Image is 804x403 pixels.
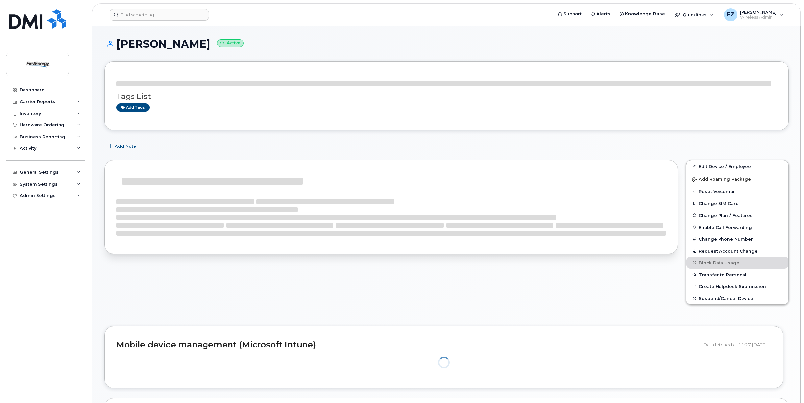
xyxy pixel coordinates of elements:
span: Change Plan / Features [699,213,753,218]
span: Enable Call Forwarding [699,225,752,230]
button: Suspend/Cancel Device [686,292,788,304]
button: Block Data Usage [686,257,788,269]
span: Add Note [115,143,136,149]
h2: Mobile device management (Microsoft Intune) [116,340,698,349]
button: Request Account Change [686,245,788,257]
button: Change Phone Number [686,233,788,245]
button: Add Note [104,140,142,152]
span: Add Roaming Package [692,177,751,183]
button: Enable Call Forwarding [686,221,788,233]
span: Suspend/Cancel Device [699,296,753,301]
a: Add tags [116,103,150,112]
h3: Tags List [116,92,776,101]
div: Data fetched at 11:27 [DATE] [703,338,771,351]
button: Transfer to Personal [686,269,788,280]
button: Change Plan / Features [686,210,788,221]
h1: [PERSON_NAME] [104,38,789,50]
button: Add Roaming Package [686,172,788,186]
a: Create Helpdesk Submission [686,280,788,292]
small: Active [217,39,244,47]
button: Change SIM Card [686,197,788,209]
button: Reset Voicemail [686,186,788,197]
a: Edit Device / Employee [686,160,788,172]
